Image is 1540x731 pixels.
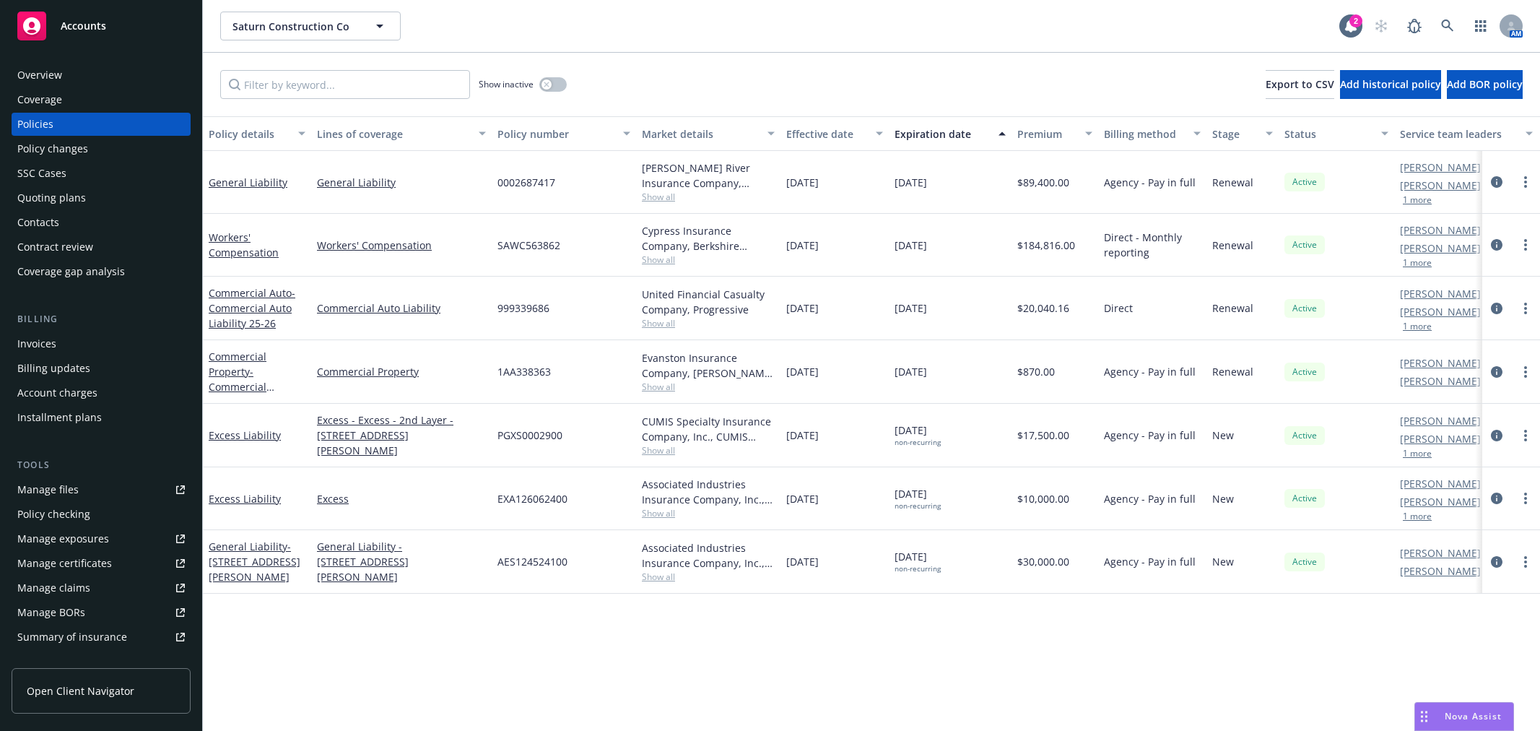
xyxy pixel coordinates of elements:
[1017,554,1069,569] span: $30,000.00
[1290,365,1319,379] span: Active
[12,186,191,209] a: Quoting plans
[786,554,819,569] span: [DATE]
[209,126,290,142] div: Policy details
[1290,176,1319,189] span: Active
[1415,703,1433,730] div: Drag to move
[895,364,927,379] span: [DATE]
[1212,300,1253,316] span: Renewal
[895,501,941,511] div: non-recurring
[786,175,819,190] span: [DATE]
[1400,413,1481,428] a: [PERSON_NAME]
[1447,70,1523,99] button: Add BOR policy
[17,332,56,355] div: Invoices
[317,175,486,190] a: General Liability
[1012,116,1098,151] button: Premium
[12,260,191,283] a: Coverage gap analysis
[895,175,927,190] span: [DATE]
[1400,286,1481,301] a: [PERSON_NAME]
[1466,12,1495,40] a: Switch app
[1403,322,1432,331] button: 1 more
[12,601,191,624] a: Manage BORs
[786,300,819,316] span: [DATE]
[209,286,295,330] a: Commercial Auto
[1266,70,1334,99] button: Export to CSV
[209,540,300,584] a: General Liability
[12,458,191,472] div: Tools
[17,552,112,575] div: Manage certificates
[317,412,486,458] a: Excess - Excess - 2nd Layer - [STREET_ADDRESS][PERSON_NAME]
[895,438,941,447] div: non-recurring
[895,564,941,574] div: non-recurring
[1400,126,1517,142] div: Service team leaders
[1488,427,1505,444] a: circleInformation
[12,527,191,550] a: Manage exposures
[12,312,191,326] div: Billing
[12,137,191,160] a: Policy changes
[1017,428,1069,443] span: $17,500.00
[497,126,614,142] div: Policy number
[17,113,53,136] div: Policies
[1104,428,1196,443] span: Agency - Pay in full
[497,428,562,443] span: PGXS0002900
[17,478,79,501] div: Manage files
[1400,563,1481,579] a: [PERSON_NAME]
[497,175,555,190] span: 0002687417
[1488,363,1505,381] a: circleInformation
[12,357,191,380] a: Billing updates
[12,552,191,575] a: Manage certificates
[1104,554,1196,569] span: Agency - Pay in full
[642,126,759,142] div: Market details
[1290,302,1319,315] span: Active
[17,186,86,209] div: Quoting plans
[895,549,941,574] span: [DATE]
[1400,476,1481,491] a: [PERSON_NAME]
[642,381,775,393] span: Show all
[17,576,90,600] div: Manage claims
[17,162,66,185] div: SSC Cases
[17,406,102,429] div: Installment plans
[1400,304,1481,319] a: [PERSON_NAME]
[1488,236,1505,254] a: circleInformation
[17,137,88,160] div: Policy changes
[1400,431,1481,446] a: [PERSON_NAME]
[895,423,941,447] span: [DATE]
[786,238,819,253] span: [DATE]
[17,626,127,649] div: Summary of insurance
[636,116,780,151] button: Market details
[492,116,636,151] button: Policy number
[1266,77,1334,91] span: Export to CSV
[1017,126,1076,142] div: Premium
[27,683,134,698] span: Open Client Navigator
[1290,429,1319,442] span: Active
[642,160,775,191] div: [PERSON_NAME] River Insurance Company, [PERSON_NAME] River Group, CRC Group
[642,540,775,571] div: Associated Industries Insurance Company, Inc., AmTrust Financial Services, CRC Group
[1017,364,1055,379] span: $870.00
[895,300,927,316] span: [DATE]
[1400,178,1481,193] a: [PERSON_NAME]
[317,126,470,142] div: Lines of coverage
[12,113,191,136] a: Policies
[1017,175,1069,190] span: $89,400.00
[1212,364,1253,379] span: Renewal
[1400,373,1481,389] a: [PERSON_NAME]
[12,478,191,501] a: Manage files
[12,576,191,600] a: Manage claims
[1488,553,1505,571] a: circleInformation
[17,88,62,111] div: Coverage
[317,238,486,253] a: Workers' Compensation
[12,211,191,234] a: Contacts
[12,332,191,355] a: Invoices
[642,287,775,317] div: United Financial Casualty Company, Progressive
[17,64,62,87] div: Overview
[1517,427,1534,444] a: more
[497,300,549,316] span: 999339686
[895,238,927,253] span: [DATE]
[1290,492,1319,505] span: Active
[1104,126,1185,142] div: Billing method
[780,116,889,151] button: Effective date
[17,601,85,624] div: Manage BORs
[786,364,819,379] span: [DATE]
[1400,241,1481,256] a: [PERSON_NAME]
[786,491,819,506] span: [DATE]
